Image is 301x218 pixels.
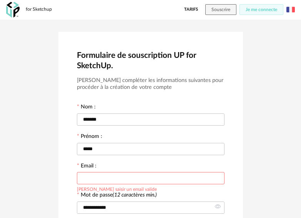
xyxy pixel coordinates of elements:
button: Je me connecte [239,4,283,15]
label: Prénom : [77,134,102,141]
div: [PERSON_NAME] saisir un email valide [77,185,157,192]
img: OXP [6,2,20,18]
a: Tarifs [184,4,198,15]
span: Souscrire [211,7,230,12]
label: Mot de passe [81,192,157,198]
h3: [PERSON_NAME] compléter les informations suivantes pour procéder à la création de votre compte [77,77,225,91]
div: for Sketchup [26,7,52,13]
label: Email : [77,163,96,170]
span: Je me connecte [246,7,277,12]
i: (12 caractères min.) [113,192,157,198]
label: Nom : [77,104,96,111]
button: Souscrire [205,4,236,15]
h2: Formulaire de souscription UP for SketchUp. [77,50,225,71]
img: fr [286,5,295,14]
